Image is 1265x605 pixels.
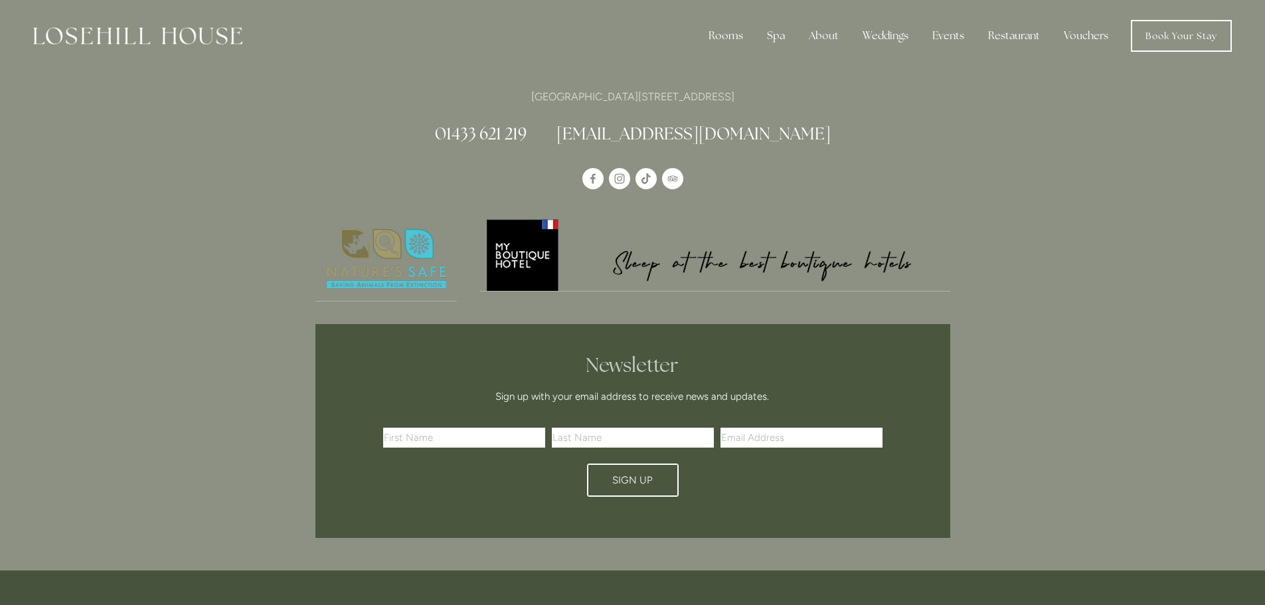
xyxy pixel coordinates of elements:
img: Nature's Safe - Logo [315,217,458,301]
a: Book Your Stay [1131,20,1232,52]
div: Weddings [852,23,919,49]
img: Losehill House [33,27,242,44]
button: Sign Up [587,464,679,497]
a: My Boutique Hotel - Logo [479,217,950,292]
a: Instagram [609,168,630,189]
a: Losehill House Hotel & Spa [582,168,604,189]
a: Vouchers [1053,23,1119,49]
h2: Newsletter [388,353,878,377]
span: Sign Up [612,474,653,486]
input: First Name [383,428,545,448]
a: TripAdvisor [662,168,683,189]
div: Events [922,23,975,49]
div: Spa [756,23,796,49]
a: [EMAIL_ADDRESS][DOMAIN_NAME] [556,123,831,144]
div: About [798,23,849,49]
a: 01433 621 219 [435,123,527,144]
input: Email Address [720,428,883,448]
div: Rooms [698,23,754,49]
p: Sign up with your email address to receive news and updates. [388,389,878,404]
input: Last Name [552,428,714,448]
a: TikTok [635,168,657,189]
img: My Boutique Hotel - Logo [479,217,950,291]
p: [GEOGRAPHIC_DATA][STREET_ADDRESS] [315,88,950,106]
div: Restaurant [977,23,1051,49]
